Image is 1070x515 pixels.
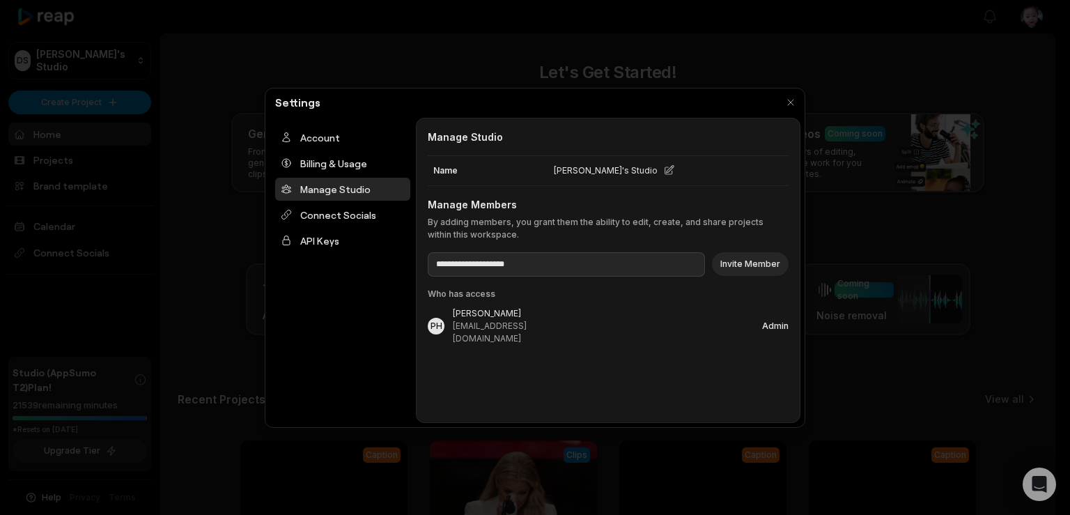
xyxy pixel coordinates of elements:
div: Billing & Usage [275,152,410,175]
div: Who has access [428,288,789,300]
div: Account [275,126,410,149]
div: PH [431,322,442,330]
div: [EMAIL_ADDRESS][DOMAIN_NAME] [453,320,540,345]
div: Manage Studio [275,178,410,201]
p: By adding members, you grant them the ability to edit, create, and share projects within this wor... [428,216,789,241]
div: [PERSON_NAME]'s Studio [548,156,731,185]
h2: Manage Studio [428,130,789,144]
div: Name [428,156,548,185]
h2: Settings [270,94,326,111]
button: Invite Member [712,252,789,276]
div: API Keys [275,229,410,252]
div: Admin [762,322,789,330]
div: [PERSON_NAME] [453,307,540,320]
h3: Manage Members [428,197,789,212]
div: Connect Socials [275,203,410,226]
